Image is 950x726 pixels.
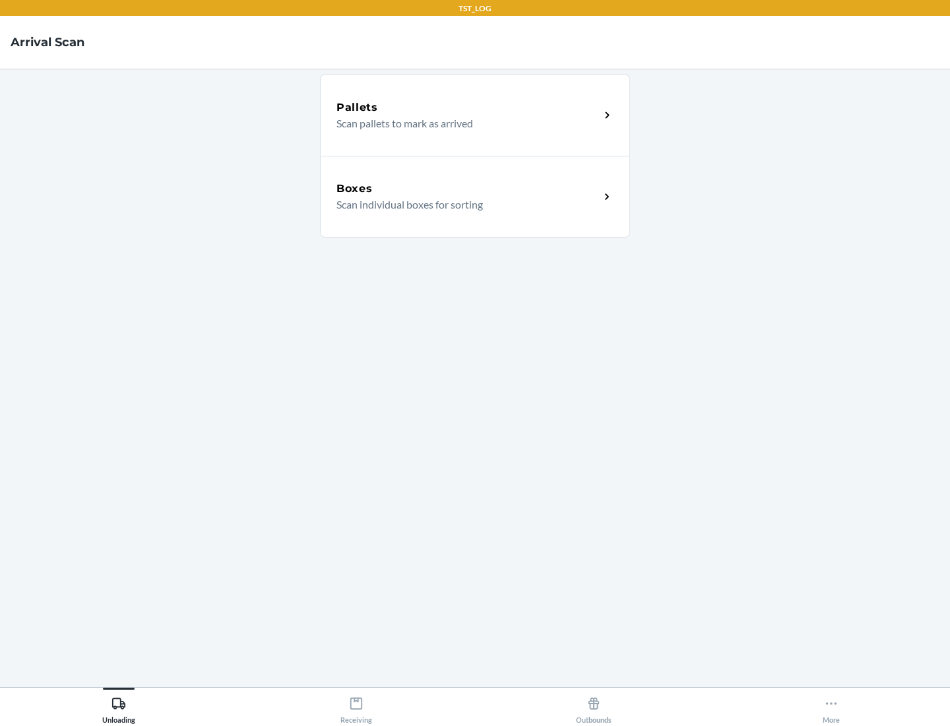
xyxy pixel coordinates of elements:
a: PalletsScan pallets to mark as arrived [320,74,630,156]
h4: Arrival Scan [11,34,84,51]
h5: Pallets [336,100,378,115]
div: Unloading [102,691,135,724]
button: Receiving [237,688,475,724]
p: Scan pallets to mark as arrived [336,115,589,131]
a: BoxesScan individual boxes for sorting [320,156,630,238]
p: TST_LOG [459,3,491,15]
div: Outbounds [576,691,612,724]
h5: Boxes [336,181,373,197]
div: More [823,691,840,724]
div: Receiving [340,691,372,724]
button: Outbounds [475,688,712,724]
p: Scan individual boxes for sorting [336,197,589,213]
button: More [712,688,950,724]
